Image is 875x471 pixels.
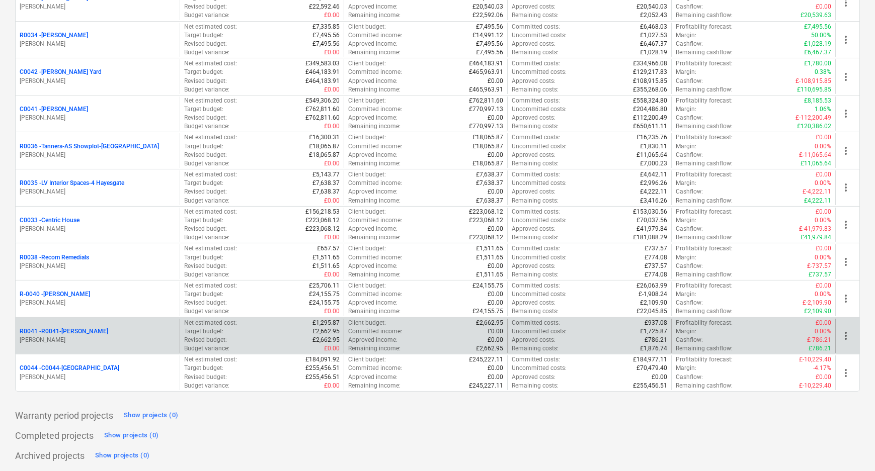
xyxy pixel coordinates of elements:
p: £-4,222.11 [803,187,831,196]
p: £1,511.65 [476,244,503,253]
p: Approved costs : [512,40,555,48]
p: Remaining costs : [512,270,559,279]
p: £0.00 [324,270,340,279]
p: Remaining cashflow : [676,122,733,131]
p: Client budget : [348,170,386,179]
p: [PERSON_NAME] [20,77,176,85]
p: Revised budget : [184,114,227,122]
p: Remaining costs : [512,11,559,20]
div: C0041 -[PERSON_NAME][PERSON_NAME] [20,105,176,122]
p: £7,495.56 [476,48,503,57]
p: £153,030.56 [633,208,667,216]
p: [PERSON_NAME] [20,262,176,270]
p: £349,583.03 [305,59,340,68]
p: Client budget : [348,133,386,142]
p: C0033 - Centric House [20,216,79,225]
p: Remaining costs : [512,197,559,205]
p: Target budget : [184,216,223,225]
p: £7,638.37 [476,197,503,205]
iframe: Chat Widget [825,423,875,471]
p: £774.08 [645,253,667,262]
p: £25,706.11 [309,281,340,290]
p: £6,467.37 [804,48,831,57]
p: Client budget : [348,59,386,68]
div: R0034 -[PERSON_NAME][PERSON_NAME] [20,31,176,48]
p: Target budget : [184,68,223,76]
p: Approved costs : [512,114,555,122]
p: Uncommitted costs : [512,179,567,187]
p: £7,638.37 [312,179,340,187]
p: Budget variance : [184,11,229,20]
p: Uncommitted costs : [512,253,567,262]
p: £650,611.11 [633,122,667,131]
p: 0.00% [815,253,831,262]
p: Revised budget : [184,262,227,270]
p: Committed income : [348,31,402,40]
p: Approved costs : [512,262,555,270]
p: £1,028.19 [804,40,831,48]
p: Approved income : [348,40,397,48]
p: £7,495.56 [312,31,340,40]
p: Target budget : [184,31,223,40]
p: £112,200.49 [633,114,667,122]
p: Remaining costs : [512,159,559,168]
p: £7,335.85 [312,23,340,31]
p: Margin : [676,179,696,187]
p: [PERSON_NAME] [20,336,176,344]
p: C0042 - [PERSON_NAME] Yard [20,68,102,76]
p: [PERSON_NAME] [20,299,176,307]
p: Profitability forecast : [676,133,733,142]
p: £770,997.13 [469,122,503,131]
p: Approved costs : [512,225,555,233]
p: Remaining income : [348,197,401,205]
p: C0044 - C0044-[GEOGRAPHIC_DATA] [20,364,119,372]
p: £22,592.06 [472,11,503,20]
p: Committed costs : [512,97,560,105]
p: £0.00 [324,122,340,131]
p: £762,811.60 [469,97,503,105]
p: £657.57 [317,244,340,253]
p: £0.00 [816,170,831,179]
p: £6,467.37 [640,40,667,48]
p: Budget variance : [184,85,229,94]
p: £0.00 [488,225,503,233]
p: Committed income : [348,142,402,151]
p: £16,235.76 [637,133,667,142]
div: Show projects (0) [104,430,158,441]
div: C0042 -[PERSON_NAME] Yard[PERSON_NAME] [20,68,176,85]
p: £334,966.08 [633,59,667,68]
p: R0041 - R0041-[PERSON_NAME] [20,327,108,336]
p: £26,063.99 [637,281,667,290]
p: Uncommitted costs : [512,68,567,76]
p: £0.00 [324,233,340,242]
p: £0.00 [816,244,831,253]
p: £0.00 [816,133,831,142]
button: Show projects (0) [93,448,152,464]
span: more_vert [840,367,852,379]
p: Net estimated cost : [184,133,237,142]
p: £558,324.80 [633,97,667,105]
p: Uncommitted costs : [512,105,567,114]
span: more_vert [840,330,852,342]
p: Remaining cashflow : [676,48,733,57]
p: Remaining costs : [512,48,559,57]
p: Uncommitted costs : [512,216,567,225]
p: Committed costs : [512,281,560,290]
p: £737.57 [645,244,667,253]
div: Show projects (0) [124,410,178,421]
p: [PERSON_NAME] [20,114,176,122]
p: £108,915.85 [633,77,667,85]
p: £0.00 [816,281,831,290]
p: £7,638.37 [476,170,503,179]
p: Client budget : [348,244,386,253]
p: Uncommitted costs : [512,142,567,151]
p: £18,065.87 [472,133,503,142]
p: Cashflow : [676,225,703,233]
p: £20,540.03 [637,3,667,11]
p: Target budget : [184,290,223,299]
p: Remaining cashflow : [676,85,733,94]
p: £18,065.87 [309,151,340,159]
p: £465,963.91 [469,68,503,76]
p: 0.38% [815,68,831,76]
p: Net estimated cost : [184,59,237,68]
